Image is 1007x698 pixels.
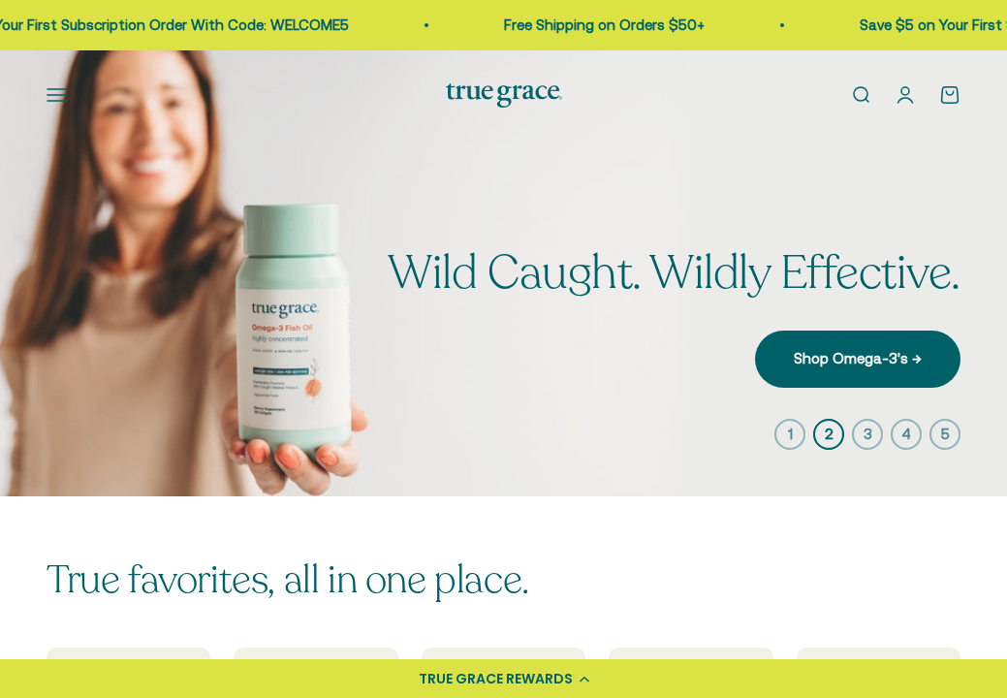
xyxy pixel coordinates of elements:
[774,419,805,450] button: 1
[47,554,529,606] split-lines: True favorites, all in one place.
[491,16,692,33] a: Free Shipping on Orders $50+
[929,419,960,450] button: 5
[852,419,883,450] button: 3
[891,419,922,450] button: 4
[388,241,960,304] split-lines: Wild Caught. Wildly Effective.
[755,331,960,387] a: Shop Omega-3's →
[419,669,573,689] div: TRUE GRACE REWARDS
[813,419,844,450] button: 2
